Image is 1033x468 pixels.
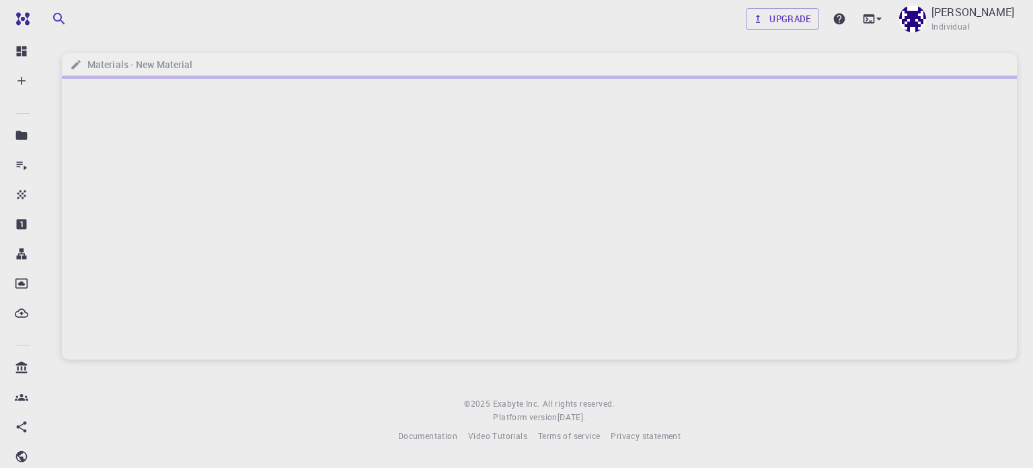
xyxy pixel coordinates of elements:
[558,411,586,422] span: [DATE] .
[931,4,1014,20] p: [PERSON_NAME]
[611,430,681,443] a: Privacy statement
[11,12,30,26] img: logo
[493,411,557,424] span: Platform version
[464,397,492,411] span: © 2025
[538,430,600,441] span: Terms of service
[398,430,457,441] span: Documentation
[746,8,819,30] a: Upgrade
[931,20,970,34] span: Individual
[67,57,195,72] nav: breadcrumb
[398,430,457,443] a: Documentation
[543,397,615,411] span: All rights reserved.
[493,398,540,409] span: Exabyte Inc.
[611,430,681,441] span: Privacy statement
[538,430,600,443] a: Terms of service
[899,5,926,32] img: mohamed noufal
[493,397,540,411] a: Exabyte Inc.
[558,411,586,424] a: [DATE].
[468,430,527,441] span: Video Tutorials
[468,430,527,443] a: Video Tutorials
[82,57,192,72] h6: Materials - New Material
